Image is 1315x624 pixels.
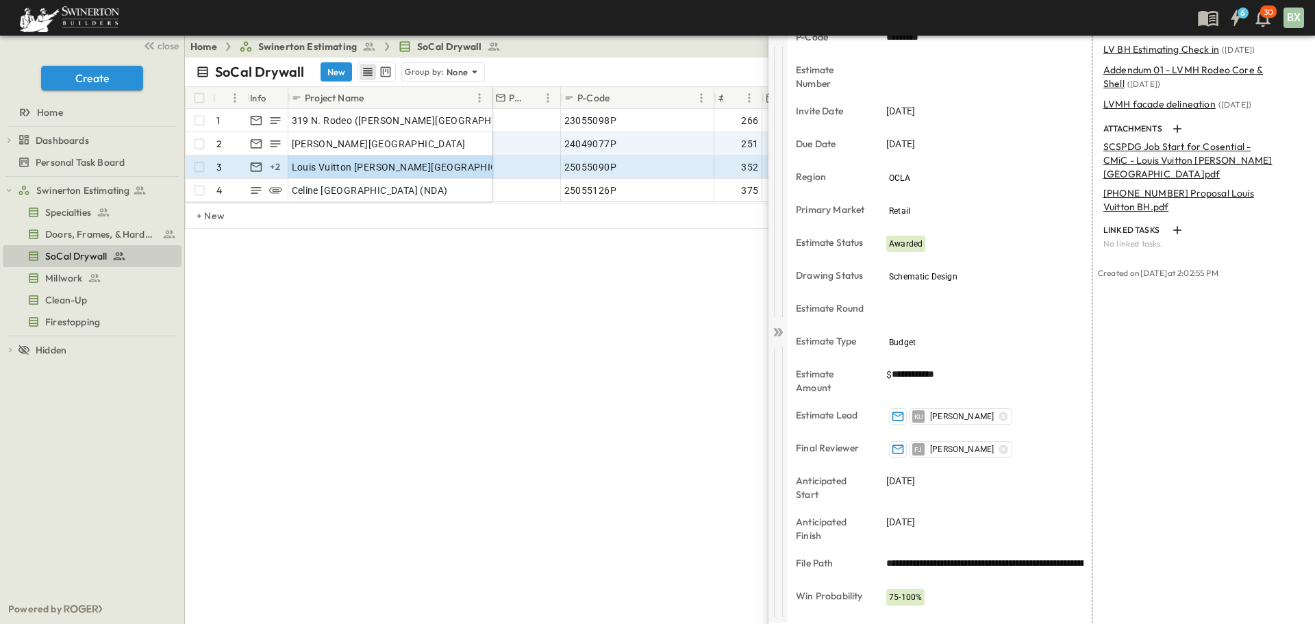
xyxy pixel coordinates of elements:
[218,90,234,105] button: Sort
[3,179,181,201] div: test
[564,114,617,127] span: 23055098P
[216,160,222,174] p: 3
[360,64,376,80] button: row view
[258,40,357,53] span: Swinerton Estimating
[1222,45,1255,55] span: ( [DATE] )
[796,104,867,118] p: Invite Date
[886,474,915,488] span: [DATE]
[889,239,923,249] span: Awarded
[796,170,867,184] p: Region
[36,184,129,197] span: Swinerton Estimating
[564,137,617,151] span: 24049077P
[358,62,396,82] div: table view
[889,206,910,216] span: Retail
[417,40,481,53] span: SoCal Drywall
[45,293,87,307] span: Clean-Up
[1103,123,1166,134] p: ATTACHMENTS
[3,223,181,245] div: test
[36,343,66,357] span: Hidden
[796,408,867,422] p: Estimate Lead
[540,90,556,106] button: Menu
[796,269,867,282] p: Drawing Status
[16,3,122,32] img: 6c363589ada0b36f064d841b69d3a419a338230e66bb0a533688fa5cc3e9e735.png
[886,137,915,151] span: [DATE]
[525,90,540,105] button: Sort
[3,201,181,223] div: test
[930,444,994,455] span: [PERSON_NAME]
[796,515,867,542] p: Anticipated Finish
[36,155,125,169] span: Personal Task Board
[3,267,181,289] div: test
[796,556,867,570] p: File Path
[292,114,588,127] span: 319 N. Rodeo ([PERSON_NAME][GEOGRAPHIC_DATA]) - Interior TI
[216,114,220,127] p: 1
[405,65,444,79] p: Group by:
[930,411,994,422] span: [PERSON_NAME]
[914,416,923,417] span: KU
[250,79,266,117] div: Info
[292,184,448,197] span: Celine [GEOGRAPHIC_DATA] (NDA)
[305,91,364,105] p: Project Name
[36,134,89,147] span: Dashboards
[1103,140,1277,181] p: SCSPDG Job Start for Cosential - CMiC - Louis Vuitton [PERSON_NAME][GEOGRAPHIC_DATA]pdf
[247,87,288,109] div: Info
[796,203,867,216] p: Primary Market
[1098,268,1218,278] span: Created on [DATE] at 2:02:55 PM
[1264,7,1273,18] p: 30
[577,91,610,105] p: P-Code
[1103,98,1216,110] span: LVMH facade delineation
[267,159,284,175] div: + 2
[1283,8,1304,28] div: BX
[447,65,468,79] p: None
[914,449,922,450] span: FJ
[796,30,867,44] p: P-Code
[796,367,867,395] p: Estimate Amount
[227,90,243,106] button: Menu
[321,62,352,82] button: New
[1218,99,1251,110] span: ( [DATE] )
[796,589,867,603] p: Win Probability
[366,90,381,105] button: Sort
[197,209,205,223] p: + New
[796,474,867,501] p: Anticipated Start
[292,137,466,151] span: [PERSON_NAME][GEOGRAPHIC_DATA]
[796,334,867,348] p: Estimate Type
[471,90,488,106] button: Menu
[1103,225,1166,236] p: LINKED TASKS
[37,105,63,119] span: Home
[1103,186,1277,214] p: [PHONE_NUMBER] Proposal Louis Vuitton BH.pdf
[889,592,922,602] span: 75-100%
[886,515,915,529] span: [DATE]
[509,91,522,105] p: PM
[190,40,509,53] nav: breadcrumbs
[41,66,143,90] button: Create
[1127,79,1160,89] span: ( [DATE] )
[45,271,82,285] span: Millwork
[216,137,222,151] p: 2
[889,338,916,347] span: Budget
[216,184,222,197] p: 4
[158,39,179,53] span: close
[796,236,867,249] p: Estimate Status
[292,160,529,174] span: Louis Vuitton [PERSON_NAME][GEOGRAPHIC_DATA]
[796,63,867,90] p: Estimate Number
[1103,43,1219,55] span: LV BH Estimating Check in
[215,62,304,82] p: SoCal Drywall
[45,249,107,263] span: SoCal Drywall
[45,227,157,241] span: Doors, Frames, & Hardware
[796,301,867,315] p: Estimate Round
[612,90,627,105] button: Sort
[886,104,915,118] span: [DATE]
[45,205,91,219] span: Specialties
[886,368,892,382] span: $
[796,441,867,455] p: Final Reviewer
[693,90,710,106] button: Menu
[3,151,181,173] div: test
[45,315,100,329] span: Firestopping
[190,40,217,53] a: Home
[3,289,181,311] div: test
[3,311,181,333] div: test
[213,87,247,109] div: #
[1240,8,1245,18] h6: 6
[1103,238,1296,249] p: No linked tasks.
